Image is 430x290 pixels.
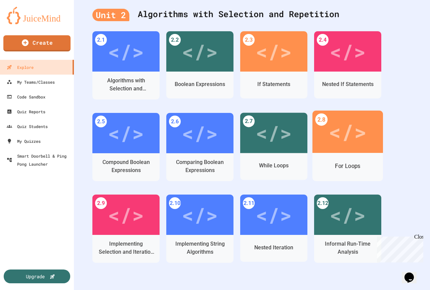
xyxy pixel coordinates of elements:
div: Implementing Selection and Iteration Algorithms [97,240,155,256]
img: logo-orange.svg [7,7,67,24]
div: Nested Iteration [254,244,293,252]
div: 2.8 [315,114,328,126]
div: 2.11 [243,197,255,209]
div: If Statements [257,80,290,88]
div: 2.2 [169,34,181,46]
div: Quiz Reports [7,108,45,116]
div: 2.1 [95,34,107,46]
div: </> [256,36,292,67]
div: </> [330,200,366,230]
div: Upgrade [26,273,45,280]
div: 2.4 [317,34,329,46]
div: 2.7 [243,116,255,127]
div: Compound Boolean Expressions [97,158,155,174]
div: 2.9 [95,197,107,209]
div: Comparing Boolean Expressions [171,158,228,174]
div: </> [256,200,292,230]
div: </> [108,118,144,148]
div: Chat with us now!Close [3,3,46,43]
div: My Quizzes [7,137,41,145]
div: Unit 2 [92,9,129,22]
a: Create [3,35,71,51]
div: While Loops [259,162,289,170]
div: </> [256,118,292,148]
div: </> [182,118,218,148]
div: Algorithms with Selection and Repetition [97,77,155,93]
div: 2.12 [317,197,329,209]
div: 2.3 [243,34,255,46]
div: Informal Run-Time Analysis [319,240,376,256]
div: </> [329,116,367,148]
div: </> [182,36,218,67]
div: </> [182,200,218,230]
div: Algorithms with Selection and Repetition [92,1,412,28]
div: </> [330,36,366,67]
div: Explore [7,63,34,71]
div: </> [108,36,144,67]
div: 2.6 [169,116,181,127]
div: Boolean Expressions [175,80,225,88]
div: Code Sandbox [7,93,45,101]
iframe: chat widget [374,234,423,262]
div: 2.5 [95,116,107,127]
div: Implementing String Algorithms [171,240,228,256]
iframe: chat widget [402,263,423,283]
div: Smart Doorbell & Ping Pong Launcher [7,152,71,168]
div: Quiz Students [7,122,48,130]
div: </> [108,200,144,230]
div: 2.10 [169,197,181,209]
div: For Loops [335,162,360,170]
div: My Teams/Classes [7,78,55,86]
div: Nested If Statements [322,80,374,88]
